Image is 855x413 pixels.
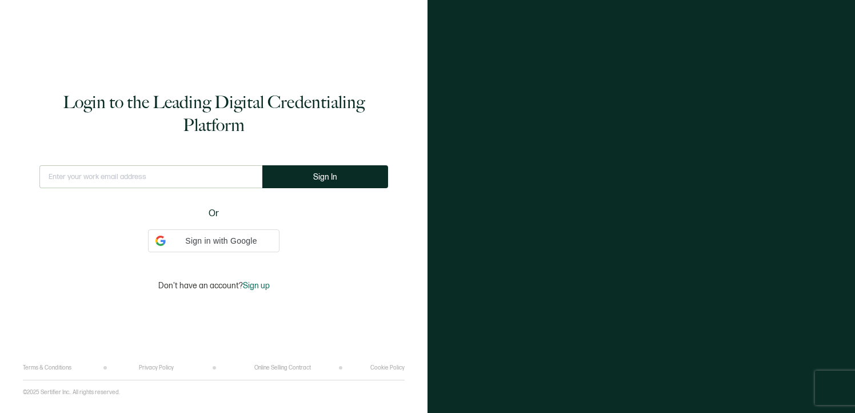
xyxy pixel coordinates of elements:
button: Sign In [262,165,388,188]
span: Or [209,206,219,221]
span: Sign up [243,281,270,291]
a: Online Selling Contract [254,364,311,371]
input: Enter your work email address [39,165,262,188]
a: Terms & Conditions [23,364,71,371]
span: Sign In [313,173,337,181]
p: Don't have an account? [158,281,270,291]
span: Sign in with Google [170,235,272,247]
div: Sign in with Google [148,229,279,252]
a: Privacy Policy [139,364,174,371]
p: ©2025 Sertifier Inc.. All rights reserved. [23,389,120,396]
h1: Login to the Leading Digital Credentialing Platform [31,91,396,137]
a: Cookie Policy [370,364,405,371]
